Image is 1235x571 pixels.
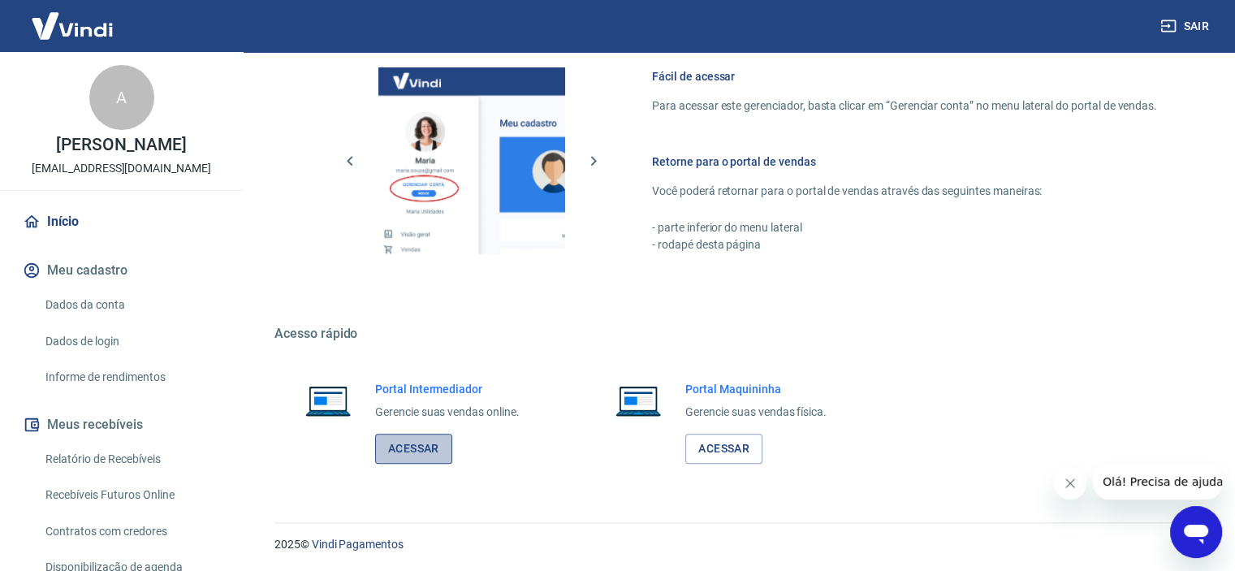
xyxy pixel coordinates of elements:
a: Acessar [685,434,762,464]
div: A [89,65,154,130]
a: Relatório de Recebíveis [39,443,223,476]
button: Meu cadastro [19,253,223,288]
img: Imagem da dashboard mostrando o botão de gerenciar conta na sidebar no lado esquerdo [378,67,565,254]
p: [EMAIL_ADDRESS][DOMAIN_NAME] [32,160,211,177]
h6: Retorne para o portal de vendas [652,154,1157,170]
p: - rodapé desta página [652,236,1157,253]
p: Gerencie suas vendas física. [685,404,827,421]
p: Para acessar este gerenciador, basta clicar em “Gerenciar conta” no menu lateral do portal de ven... [652,97,1157,115]
a: Informe de rendimentos [39,361,223,394]
iframe: Botão para abrir a janela de mensagens [1170,506,1222,558]
span: Olá! Precisa de ajuda? [10,11,136,24]
h6: Portal Intermediador [375,381,520,397]
a: Início [19,204,223,240]
h5: Acesso rápido [274,326,1196,342]
p: - parte inferior do menu lateral [652,219,1157,236]
a: Acessar [375,434,452,464]
iframe: Mensagem da empresa [1093,464,1222,500]
h6: Fácil de acessar [652,68,1157,84]
p: Gerencie suas vendas online. [375,404,520,421]
img: Imagem de um notebook aberto [604,381,672,420]
iframe: Fechar mensagem [1054,467,1086,500]
img: Vindi [19,1,125,50]
button: Meus recebíveis [19,407,223,443]
a: Recebíveis Futuros Online [39,478,223,512]
img: Imagem de um notebook aberto [294,381,362,420]
button: Sair [1157,11,1216,41]
p: [PERSON_NAME] [56,136,186,154]
h6: Portal Maquininha [685,381,827,397]
p: 2025 © [274,536,1196,553]
p: Você poderá retornar para o portal de vendas através das seguintes maneiras: [652,183,1157,200]
a: Dados da conta [39,288,223,322]
a: Vindi Pagamentos [312,538,404,551]
a: Contratos com credores [39,515,223,548]
a: Dados de login [39,325,223,358]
